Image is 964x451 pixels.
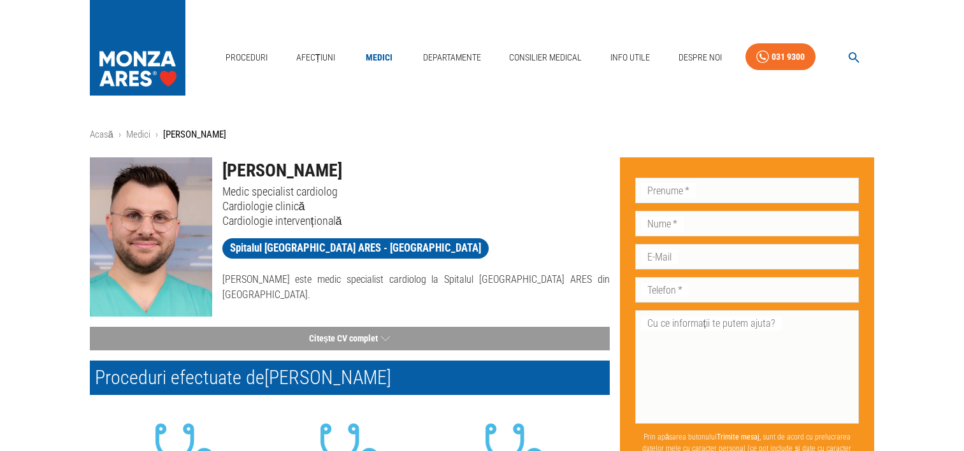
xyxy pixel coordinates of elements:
[90,157,212,317] img: Dr. Alexandru Achim
[119,127,121,142] li: ›
[605,45,655,71] a: Info Utile
[222,213,610,228] p: Cardiologie intervențională
[222,184,610,199] p: Medic specialist cardiolog
[291,45,341,71] a: Afecțiuni
[772,49,805,65] div: 031 9300
[126,129,150,140] a: Medici
[717,433,759,441] b: Trimite mesaj
[90,327,610,350] button: Citește CV complet
[90,129,113,140] a: Acasă
[155,127,158,142] li: ›
[222,240,489,256] span: Spitalul [GEOGRAPHIC_DATA] ARES - [GEOGRAPHIC_DATA]
[222,157,610,184] h1: [PERSON_NAME]
[418,45,486,71] a: Departamente
[90,127,875,142] nav: breadcrumb
[673,45,727,71] a: Despre Noi
[222,238,489,259] a: Spitalul [GEOGRAPHIC_DATA] ARES - [GEOGRAPHIC_DATA]
[163,127,226,142] p: [PERSON_NAME]
[222,272,610,303] p: [PERSON_NAME] este medic specialist cardiolog la Spitalul [GEOGRAPHIC_DATA] ARES din [GEOGRAPHIC_...
[359,45,399,71] a: Medici
[504,45,587,71] a: Consilier Medical
[222,199,610,213] p: Cardiologie clinică
[90,361,610,395] h2: Proceduri efectuate de [PERSON_NAME]
[745,43,816,71] a: 031 9300
[220,45,273,71] a: Proceduri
